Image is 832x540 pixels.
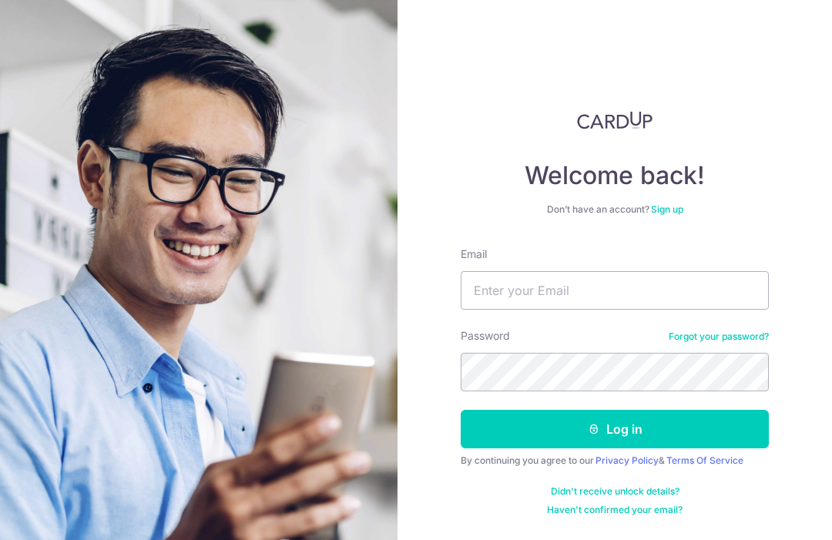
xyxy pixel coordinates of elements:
a: Terms Of Service [666,454,743,466]
label: Password [461,328,510,344]
a: Forgot your password? [669,330,769,343]
a: Privacy Policy [595,454,659,466]
a: Haven't confirmed your email? [547,504,683,516]
label: Email [461,247,487,262]
button: Log in [461,410,769,448]
input: Enter your Email [461,271,769,310]
div: By continuing you agree to our & [461,454,769,467]
a: Sign up [651,203,683,215]
div: Don’t have an account? [461,203,769,216]
img: CardUp Logo [577,111,653,129]
h4: Welcome back! [461,160,769,191]
a: Didn't receive unlock details? [551,485,679,498]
